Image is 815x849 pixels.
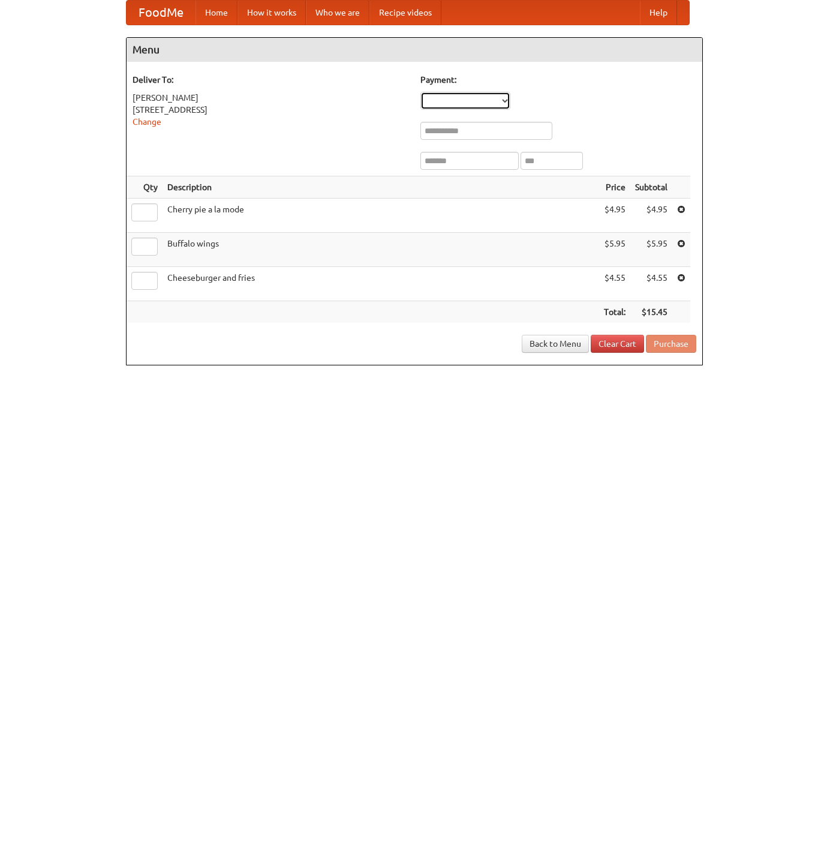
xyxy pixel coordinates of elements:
[133,74,408,86] h5: Deliver To:
[630,267,672,301] td: $4.55
[163,233,599,267] td: Buffalo wings
[599,233,630,267] td: $5.95
[522,335,589,353] a: Back to Menu
[127,38,702,62] h4: Menu
[640,1,677,25] a: Help
[196,1,237,25] a: Home
[599,267,630,301] td: $4.55
[127,176,163,199] th: Qty
[630,199,672,233] td: $4.95
[369,1,441,25] a: Recipe videos
[306,1,369,25] a: Who we are
[599,199,630,233] td: $4.95
[599,176,630,199] th: Price
[133,117,161,127] a: Change
[599,301,630,323] th: Total:
[163,199,599,233] td: Cherry pie a la mode
[163,267,599,301] td: Cheeseburger and fries
[163,176,599,199] th: Description
[133,92,408,104] div: [PERSON_NAME]
[646,335,696,353] button: Purchase
[630,176,672,199] th: Subtotal
[237,1,306,25] a: How it works
[127,1,196,25] a: FoodMe
[591,335,644,353] a: Clear Cart
[133,104,408,116] div: [STREET_ADDRESS]
[630,233,672,267] td: $5.95
[420,74,696,86] h5: Payment:
[630,301,672,323] th: $15.45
